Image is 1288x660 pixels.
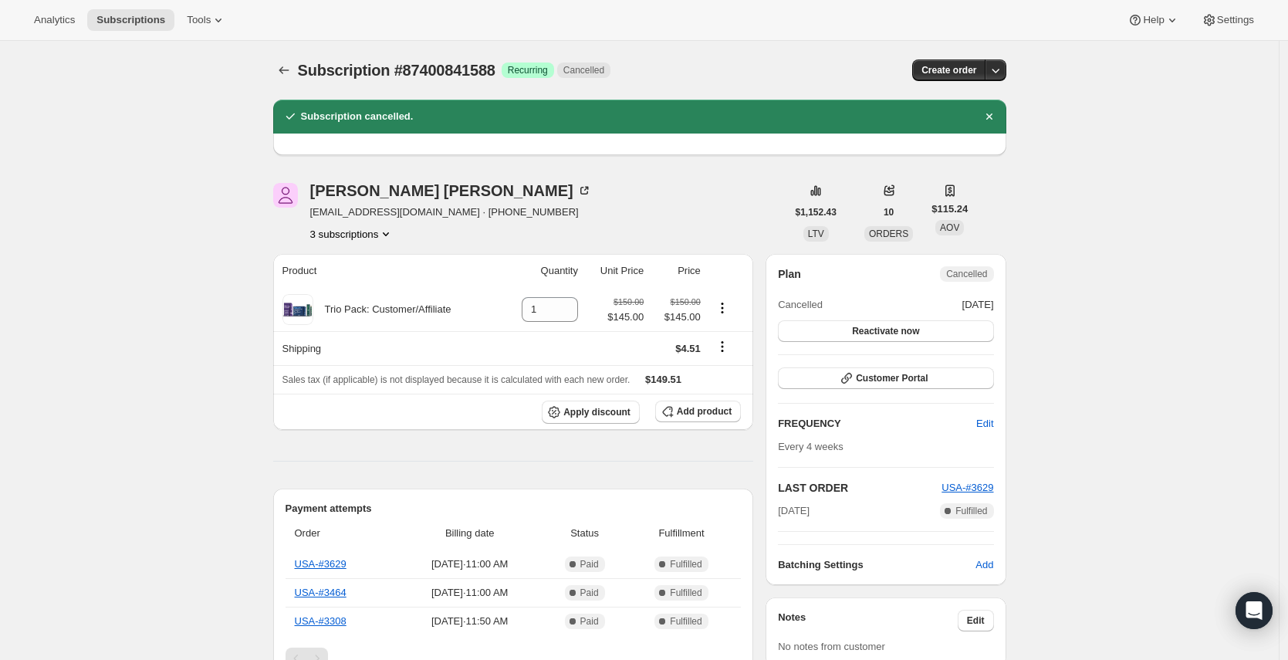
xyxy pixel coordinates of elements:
[967,614,985,627] span: Edit
[607,310,644,325] span: $145.00
[645,374,681,385] span: $149.51
[187,14,211,26] span: Tools
[295,587,347,598] a: USA-#3464
[273,254,502,288] th: Product
[778,416,976,432] h2: FREQUENCY
[808,228,824,239] span: LTV
[976,416,993,432] span: Edit
[778,266,801,282] h2: Plan
[778,367,993,389] button: Customer Portal
[295,615,347,627] a: USA-#3308
[921,64,976,76] span: Create order
[856,372,928,384] span: Customer Portal
[286,516,397,550] th: Order
[580,615,599,628] span: Paid
[301,109,414,124] h2: Subscription cancelled.
[614,297,644,306] small: $150.00
[962,297,994,313] span: [DATE]
[1217,14,1254,26] span: Settings
[778,480,941,496] h2: LAST ORDER
[874,201,903,223] button: 10
[96,14,165,26] span: Subscriptions
[282,374,630,385] span: Sales tax (if applicable) is not displayed because it is calculated with each new order.
[1192,9,1263,31] button: Settings
[295,558,347,570] a: USA-#3629
[310,183,592,198] div: [PERSON_NAME] [PERSON_NAME]
[273,183,298,208] span: Andy Brady
[852,325,919,337] span: Reactivate now
[979,106,1000,127] button: Dismiss notification
[508,64,548,76] span: Recurring
[778,557,975,573] h6: Batching Settings
[940,222,959,233] span: AOV
[975,557,993,573] span: Add
[1236,592,1273,629] div: Open Intercom Messenger
[778,297,823,313] span: Cancelled
[313,302,451,317] div: Trio Pack: Customer/Affiliate
[273,331,502,365] th: Shipping
[298,62,495,79] span: Subscription #87400841588
[931,201,968,217] span: $115.24
[796,206,837,218] span: $1,152.43
[310,205,592,220] span: [EMAIL_ADDRESS][DOMAIN_NAME] · [PHONE_NUMBER]
[34,14,75,26] span: Analytics
[653,310,701,325] span: $145.00
[563,64,604,76] span: Cancelled
[580,587,599,599] span: Paid
[958,610,994,631] button: Edit
[869,228,908,239] span: ORDERS
[912,59,985,81] button: Create order
[671,297,701,306] small: $150.00
[670,558,701,570] span: Fulfilled
[884,206,894,218] span: 10
[177,9,235,31] button: Tools
[966,553,1002,577] button: Add
[542,401,640,424] button: Apply discount
[655,401,741,422] button: Add product
[710,300,735,316] button: Product actions
[670,615,701,628] span: Fulfilled
[401,557,538,572] span: [DATE] · 11:00 AM
[675,343,701,354] span: $4.51
[778,503,810,519] span: [DATE]
[286,501,742,516] h2: Payment attempts
[648,254,705,288] th: Price
[778,441,843,452] span: Every 4 weeks
[273,59,295,81] button: Subscriptions
[778,320,993,342] button: Reactivate now
[310,226,394,242] button: Product actions
[786,201,846,223] button: $1,152.43
[941,482,993,493] a: USA-#3629
[955,505,987,517] span: Fulfilled
[282,294,313,325] img: product img
[670,587,701,599] span: Fulfilled
[87,9,174,31] button: Subscriptions
[778,641,885,652] span: No notes from customer
[778,610,958,631] h3: Notes
[580,558,599,570] span: Paid
[501,254,583,288] th: Quantity
[631,526,732,541] span: Fulfillment
[967,411,1002,436] button: Edit
[941,480,993,496] button: USA-#3629
[401,526,538,541] span: Billing date
[710,338,735,355] button: Shipping actions
[1143,14,1164,26] span: Help
[583,254,648,288] th: Unit Price
[401,585,538,601] span: [DATE] · 11:00 AM
[401,614,538,629] span: [DATE] · 11:50 AM
[547,526,622,541] span: Status
[563,406,630,418] span: Apply discount
[677,405,732,418] span: Add product
[946,268,987,280] span: Cancelled
[25,9,84,31] button: Analytics
[1118,9,1188,31] button: Help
